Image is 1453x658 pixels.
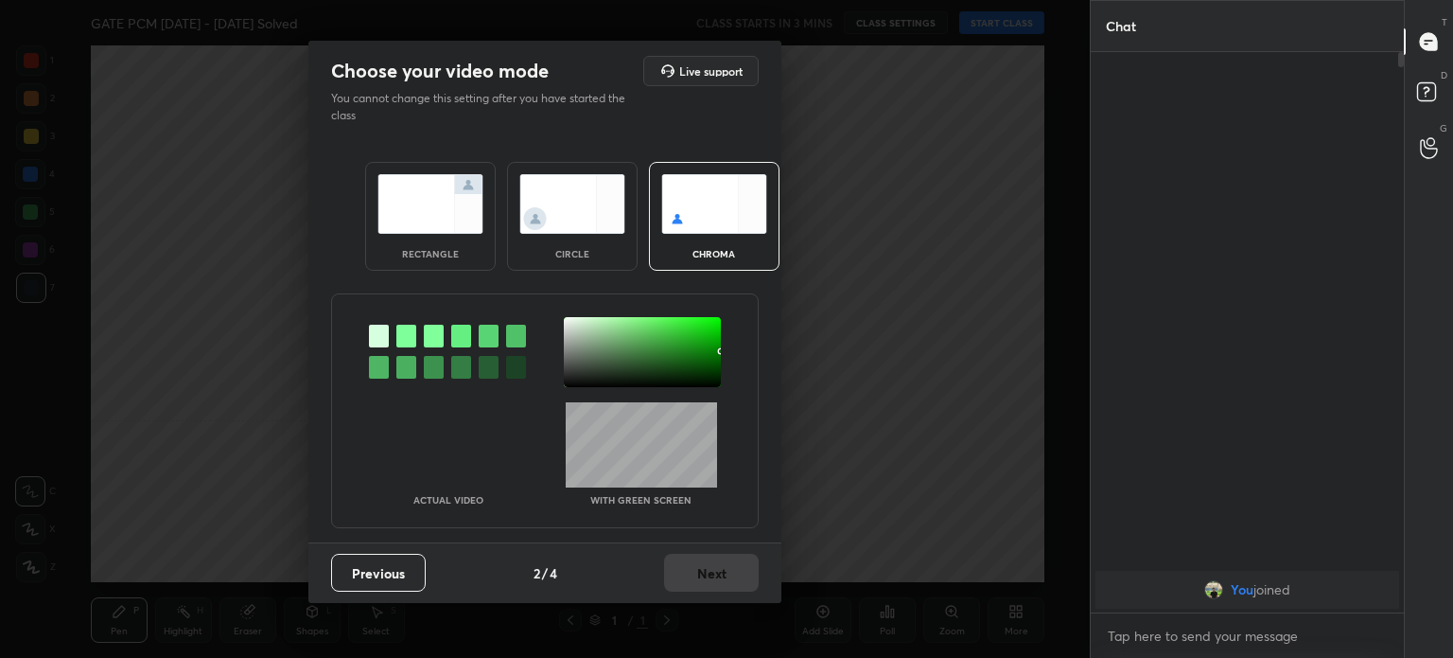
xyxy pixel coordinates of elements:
p: D [1441,68,1447,82]
p: T [1442,15,1447,29]
span: You [1231,582,1253,597]
h4: 2 [534,563,540,583]
h5: Live support [679,65,743,77]
h4: 4 [550,563,557,583]
h4: / [542,563,548,583]
img: normalScreenIcon.ae25ed63.svg [377,174,483,234]
span: joined [1253,582,1290,597]
p: With green screen [590,495,691,505]
p: Actual Video [413,495,483,505]
p: You cannot change this setting after you have started the class [331,90,638,124]
h2: Choose your video mode [331,59,549,83]
p: G [1440,121,1447,135]
div: grid [1091,567,1404,613]
img: circleScreenIcon.acc0effb.svg [519,174,625,234]
div: circle [534,249,610,258]
div: chroma [676,249,752,258]
div: rectangle [393,249,468,258]
img: chromaScreenIcon.c19ab0a0.svg [661,174,767,234]
img: 2782fdca8abe4be7a832ca4e3fcd32a4.jpg [1204,580,1223,599]
p: Chat [1091,1,1151,51]
button: Previous [331,554,426,592]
